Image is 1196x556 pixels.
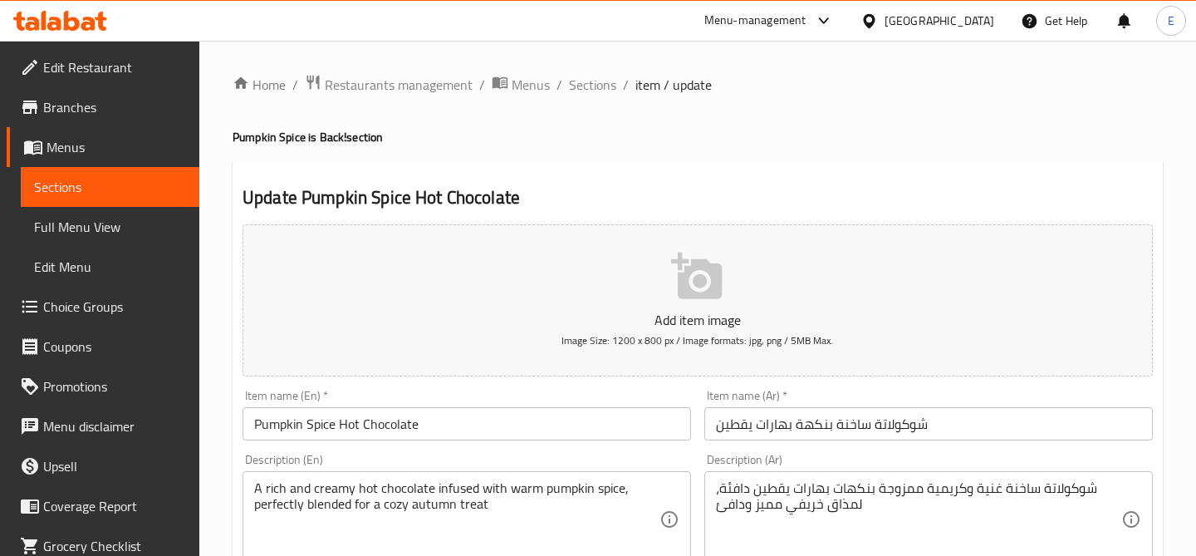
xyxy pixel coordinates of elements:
input: Enter name Ar [704,407,1153,440]
span: Menu disclaimer [43,416,186,436]
span: Image Size: 1200 x 800 px / Image formats: jpg, png / 5MB Max. [561,331,833,350]
span: Branches [43,97,186,117]
a: Menus [492,74,550,96]
a: Coupons [7,327,199,367]
button: Add item imageImage Size: 1200 x 800 px / Image formats: jpg, png / 5MB Max. [243,224,1153,376]
span: Menus [47,137,186,157]
span: Coupons [43,337,186,357]
span: Restaurants management [325,75,473,95]
span: Coverage Report [43,496,186,516]
a: Sections [21,167,199,207]
li: / [479,75,485,95]
a: Coverage Report [7,486,199,526]
a: Promotions [7,367,199,406]
p: Add item image [268,310,1127,330]
span: Edit Restaurant [43,57,186,77]
span: Full Menu View [34,217,186,237]
span: E [1168,12,1174,30]
a: Edit Menu [21,247,199,287]
span: Upsell [43,456,186,476]
span: Menus [512,75,550,95]
span: Promotions [43,376,186,396]
h4: Pumpkin Spice is Back! section [233,129,1163,145]
span: Grocery Checklist [43,536,186,556]
li: / [623,75,629,95]
a: Branches [7,87,199,127]
a: Sections [569,75,616,95]
span: Edit Menu [34,257,186,277]
a: Upsell [7,446,199,486]
h2: Update Pumpkin Spice Hot Chocolate [243,185,1153,210]
a: Home [233,75,286,95]
a: Menu disclaimer [7,406,199,446]
li: / [556,75,562,95]
a: Full Menu View [21,207,199,247]
span: item / update [635,75,712,95]
div: Menu-management [704,11,806,31]
li: / [292,75,298,95]
nav: breadcrumb [233,74,1163,96]
span: Sections [34,177,186,197]
div: [GEOGRAPHIC_DATA] [885,12,994,30]
a: Menus [7,127,199,167]
a: Choice Groups [7,287,199,327]
a: Restaurants management [305,74,473,96]
span: Choice Groups [43,297,186,317]
a: Edit Restaurant [7,47,199,87]
input: Enter name En [243,407,691,440]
